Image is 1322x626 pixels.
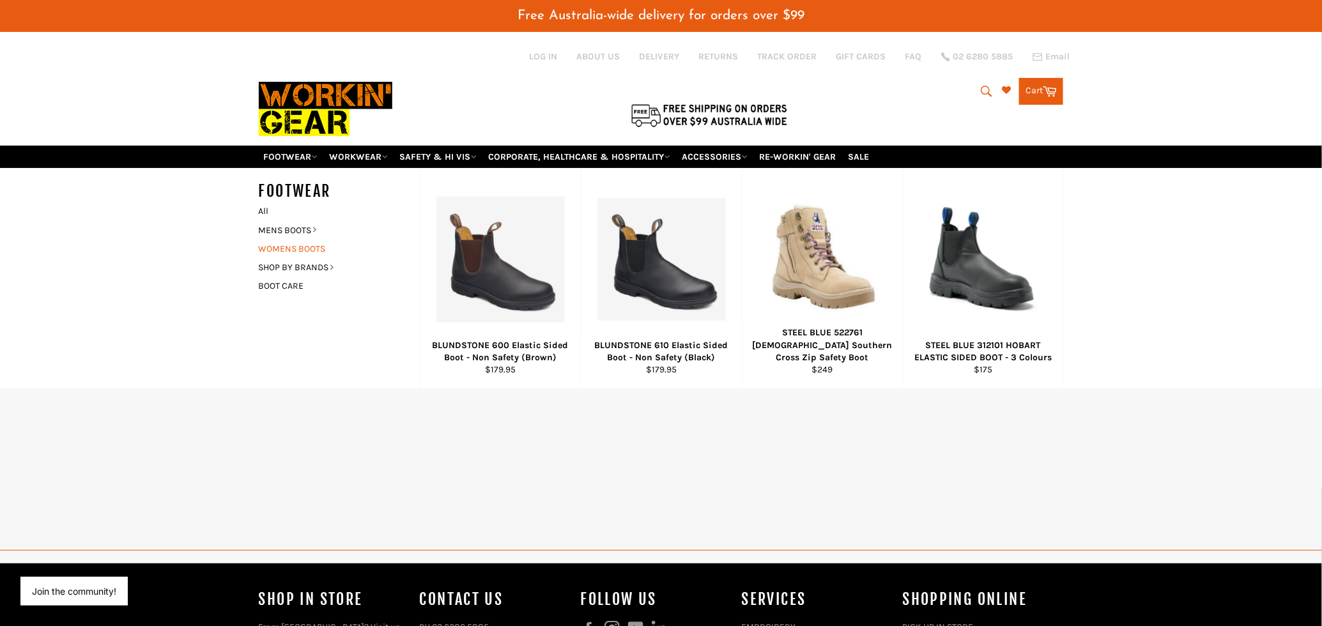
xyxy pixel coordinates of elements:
h4: Follow us [581,589,729,610]
img: Flat $9.95 shipping Australia wide [629,102,789,128]
a: RE-WORKIN' GEAR [755,146,842,168]
img: STEEL BLUE 522761 Ladies Southern Cross Zip Safety Boot - Workin Gear [758,195,887,323]
div: $175 [911,363,1055,376]
a: SAFETY & HI VIS [395,146,482,168]
a: 02 6280 5885 [941,52,1013,61]
a: ACCESSORIES [677,146,753,168]
div: BLUNDSTONE 610 Elastic Sided Boot - Non Safety (Black) [589,339,734,364]
a: BLUNDSTONE 610 Elastic Sided Boot - Non Safety - Workin Gear BLUNDSTONE 610 Elastic Sided Boot - ... [581,168,742,388]
h4: Shop In Store [259,589,407,610]
a: FOOTWEAR [259,146,323,168]
a: BLUNDSTONE 600 Elastic Sided Boot - Non Safety (Brown) - Workin Gear BLUNDSTONE 600 Elastic Sided... [420,168,581,388]
button: Join the community! [32,586,116,597]
div: BLUNDSTONE 600 Elastic Sided Boot - Non Safety (Brown) [428,339,573,364]
a: Cart [1019,78,1063,105]
a: WOMENS BOOTS [252,240,407,258]
h5: FOOTWEAR [259,181,420,202]
a: BOOT CARE [252,277,407,295]
a: CORPORATE, HEALTHCARE & HOSPITALITY [484,146,675,168]
div: $179.95 [428,363,573,376]
a: SALE [843,146,875,168]
img: STEEL BLUE 312101 HOBART ELASTIC SIDED BOOT - Workin' Gear [919,202,1047,316]
a: Log in [530,51,558,62]
span: Email [1046,52,1070,61]
a: RETURNS [699,50,739,63]
span: 02 6280 5885 [953,52,1013,61]
a: ABOUT US [577,50,620,63]
img: BLUNDSTONE 600 Elastic Sided Boot - Non Safety (Brown) - Workin Gear [436,196,565,322]
div: STEEL BLUE 522761 [DEMOGRAPHIC_DATA] Southern Cross Zip Safety Boot [750,326,895,363]
a: DELIVERY [640,50,680,63]
a: Email [1033,52,1070,62]
div: STEEL BLUE 312101 HOBART ELASTIC SIDED BOOT - 3 Colours [911,339,1055,364]
a: STEEL BLUE 522761 Ladies Southern Cross Zip Safety Boot - Workin Gear STEEL BLUE 522761 [DEMOGRAP... [742,168,903,388]
h4: SHOPPING ONLINE [903,589,1051,610]
a: All [252,202,420,220]
h4: services [742,589,890,610]
img: BLUNDSTONE 610 Elastic Sided Boot - Non Safety - Workin Gear [597,198,726,321]
a: STEEL BLUE 312101 HOBART ELASTIC SIDED BOOT - Workin' Gear STEEL BLUE 312101 HOBART ELASTIC SIDED... [903,168,1064,388]
div: $179.95 [589,363,734,376]
a: TRACK ORDER [758,50,817,63]
img: Workin Gear leaders in Workwear, Safety Boots, PPE, Uniforms. Australia's No.1 in Workwear [259,73,392,145]
span: Free Australia-wide delivery for orders over $99 [518,9,804,22]
a: WORKWEAR [325,146,393,168]
div: $249 [750,363,895,376]
a: FAQ [905,50,922,63]
a: GIFT CARDS [836,50,886,63]
h4: Contact Us [420,589,568,610]
a: SHOP BY BRANDS [252,258,407,277]
a: MENS BOOTS [252,221,407,240]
